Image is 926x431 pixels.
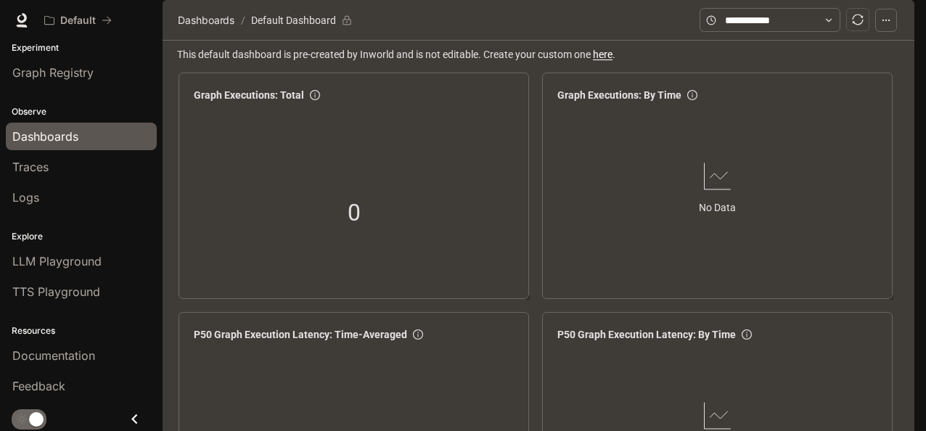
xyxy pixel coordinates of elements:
[178,12,234,29] span: Dashboards
[248,7,339,34] article: Default Dashboard
[241,12,245,28] span: /
[174,12,238,29] button: Dashboards
[742,329,752,340] span: info-circle
[194,87,304,103] span: Graph Executions: Total
[557,327,736,342] span: P50 Graph Execution Latency: By Time
[177,46,903,62] span: This default dashboard is pre-created by Inworld and is not editable. Create your custom one .
[60,15,96,27] p: Default
[699,200,736,215] article: No Data
[687,90,697,100] span: info-circle
[852,14,864,25] span: sync
[557,87,681,103] span: Graph Executions: By Time
[194,327,407,342] span: P50 Graph Execution Latency: Time-Averaged
[348,194,361,231] span: 0
[593,49,612,60] a: here
[38,6,118,35] button: All workspaces
[413,329,423,340] span: info-circle
[310,90,320,100] span: info-circle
